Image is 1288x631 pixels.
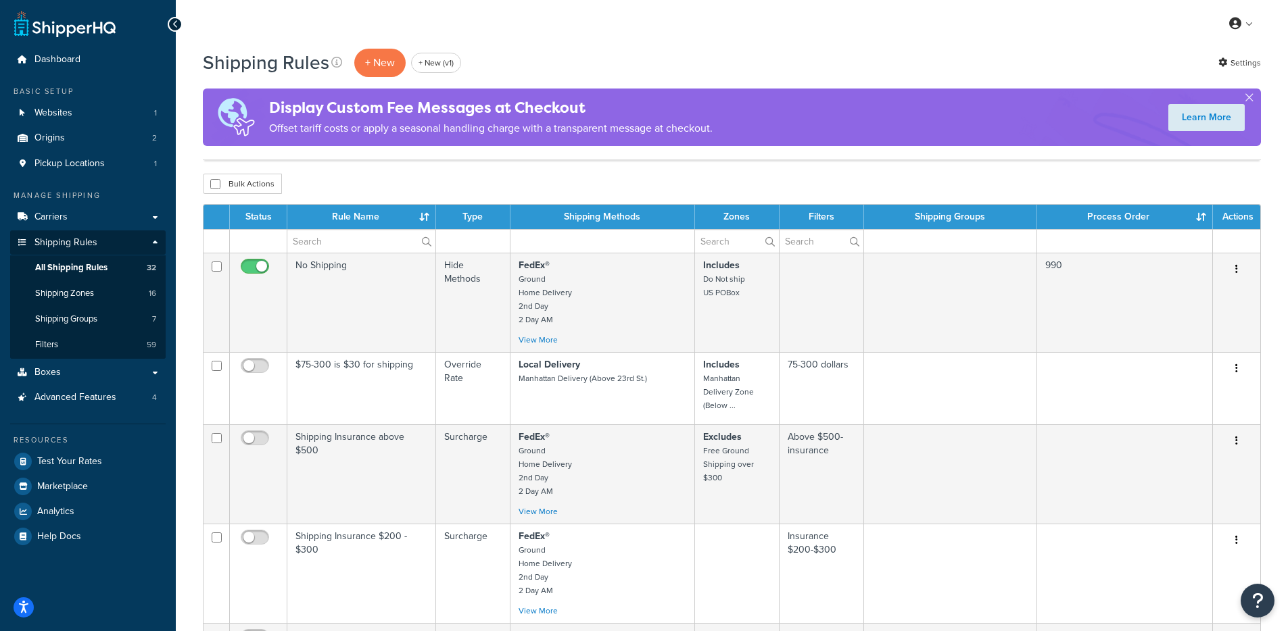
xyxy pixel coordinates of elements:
[287,352,436,424] td: $75-300 is $30 for shipping
[10,332,166,357] li: Filters
[35,339,58,351] span: Filters
[34,211,68,223] span: Carriers
[703,273,745,299] small: Do Not ship US POBox
[436,205,510,229] th: Type
[519,529,550,543] strong: FedEx®
[519,430,550,444] strong: FedEx®
[10,255,166,280] li: All Shipping Rules
[35,262,108,274] span: All Shipping Rules
[10,101,166,126] li: Websites
[287,424,436,524] td: Shipping Insurance above $500
[37,456,102,468] span: Test Your Rates
[519,445,572,497] small: Ground Home Delivery 2nd Day 2 Day AM
[152,132,157,144] span: 2
[436,524,510,623] td: Surcharge
[411,53,461,73] a: + New (v1)
[10,332,166,357] a: Filters 59
[519,258,550,272] strong: FedEx®
[10,499,166,524] a: Analytics
[154,158,157,170] span: 1
[1218,53,1261,72] a: Settings
[10,281,166,306] li: Shipping Zones
[34,132,65,144] span: Origins
[34,158,105,170] span: Pickup Locations
[203,89,269,146] img: duties-banner-06bc72dcb5fe05cb3f9472aba00be2ae8eb53ab6f0d8bb03d382ba314ac3c341.png
[10,230,166,359] li: Shipping Rules
[780,424,864,524] td: Above $500- insurance
[10,281,166,306] a: Shipping Zones 16
[203,49,329,76] h1: Shipping Rules
[436,424,510,524] td: Surcharge
[10,190,166,201] div: Manage Shipping
[519,334,558,346] a: View More
[695,205,780,229] th: Zones
[519,505,558,518] a: View More
[269,119,713,138] p: Offset tariff costs or apply a seasonal handling charge with a transparent message at checkout.
[35,288,94,299] span: Shipping Zones
[864,205,1036,229] th: Shipping Groups
[703,357,740,372] strong: Includes
[37,481,88,493] span: Marketplace
[10,230,166,255] a: Shipping Rules
[152,313,156,325] span: 7
[152,392,157,403] span: 4
[10,86,166,97] div: Basic Setup
[149,288,156,299] span: 16
[10,205,166,230] a: Carriers
[1241,584,1274,617] button: Open Resource Center
[10,524,166,549] a: Help Docs
[10,474,166,499] a: Marketplace
[10,385,166,410] li: Advanced Features
[287,524,436,623] td: Shipping Insurance $200 - $300
[287,253,436,352] td: No Shipping
[703,372,754,411] small: Manhattan Delivery Zone (Below ...
[10,360,166,385] a: Boxes
[10,255,166,280] a: All Shipping Rules 32
[34,392,116,403] span: Advanced Features
[10,126,166,151] a: Origins 2
[780,205,864,229] th: Filters
[10,151,166,176] a: Pickup Locations 1
[519,357,580,372] strong: Local Delivery
[1037,253,1213,352] td: 990
[703,445,754,484] small: Free Ground Shipping over $300
[37,506,74,518] span: Analytics
[147,262,156,274] span: 32
[703,430,742,444] strong: Excludes
[10,151,166,176] li: Pickup Locations
[10,126,166,151] li: Origins
[35,313,97,325] span: Shipping Groups
[203,174,282,194] button: Bulk Actions
[1037,205,1213,229] th: Process Order : activate to sort column ascending
[10,47,166,72] a: Dashboard
[1168,104,1245,131] a: Learn More
[14,10,116,37] a: ShipperHQ Home
[34,54,80,66] span: Dashboard
[10,385,166,410] a: Advanced Features 4
[519,605,558,617] a: View More
[519,544,572,597] small: Ground Home Delivery 2nd Day 2 Day AM
[287,205,436,229] th: Rule Name : activate to sort column ascending
[10,307,166,332] a: Shipping Groups 7
[703,258,740,272] strong: Includes
[287,230,435,253] input: Search
[37,531,81,542] span: Help Docs
[10,434,166,446] div: Resources
[10,307,166,332] li: Shipping Groups
[695,230,780,253] input: Search
[519,372,647,384] small: Manhattan Delivery (Above 23rd St.)
[10,101,166,126] a: Websites 1
[34,107,72,119] span: Websites
[269,97,713,119] h4: Display Custom Fee Messages at Checkout
[780,230,863,253] input: Search
[1213,205,1260,229] th: Actions
[230,205,287,229] th: Status
[10,449,166,474] a: Test Your Rates
[34,367,61,378] span: Boxes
